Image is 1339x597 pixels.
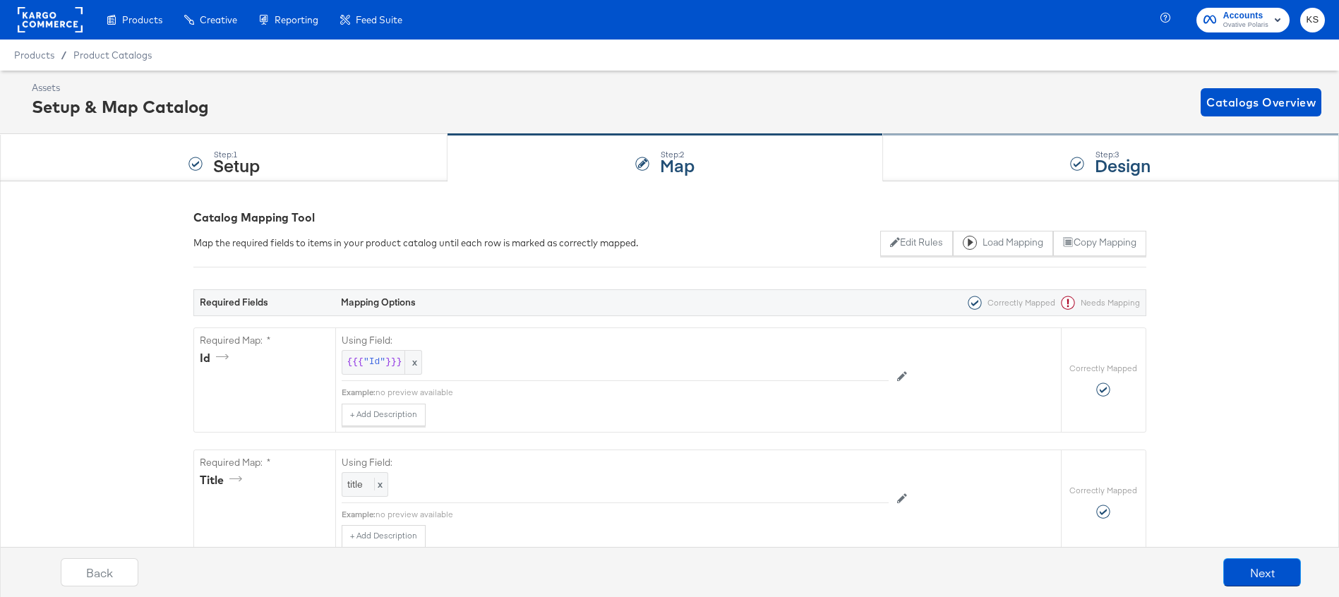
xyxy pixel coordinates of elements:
[342,334,889,347] label: Using Field:
[61,558,138,586] button: Back
[32,81,209,95] div: Assets
[1201,88,1321,116] button: Catalogs Overview
[342,456,889,469] label: Using Field:
[200,350,234,366] div: id
[200,456,330,469] label: Required Map: *
[1053,231,1146,256] button: Copy Mapping
[342,387,376,398] div: Example:
[213,153,260,176] strong: Setup
[200,472,247,488] div: title
[200,14,237,25] span: Creative
[376,509,889,520] div: no preview available
[200,334,330,347] label: Required Map: *
[200,296,268,308] strong: Required Fields
[54,49,73,61] span: /
[1223,20,1268,31] span: Ovative Polaris
[962,296,1055,310] div: Correctly Mapped
[341,296,416,308] strong: Mapping Options
[73,49,152,61] a: Product Catalogs
[213,150,260,159] div: Step: 1
[1095,150,1151,159] div: Step: 3
[1223,558,1301,586] button: Next
[1069,363,1137,374] label: Correctly Mapped
[385,356,402,369] span: }}}
[275,14,318,25] span: Reporting
[14,49,54,61] span: Products
[32,95,209,119] div: Setup & Map Catalog
[1223,8,1268,23] span: Accounts
[342,525,426,548] button: + Add Description
[193,210,1146,226] div: Catalog Mapping Tool
[404,351,421,374] span: x
[660,150,695,159] div: Step: 2
[953,231,1053,256] button: Load Mapping
[1300,8,1325,32] button: KS
[660,153,695,176] strong: Map
[376,387,889,398] div: no preview available
[122,14,162,25] span: Products
[356,14,402,25] span: Feed Suite
[1306,12,1319,28] span: KS
[364,356,385,369] span: "Id"
[1196,8,1290,32] button: AccountsOvative Polaris
[374,478,383,490] span: x
[1069,485,1137,496] label: Correctly Mapped
[347,356,364,369] span: {{{
[1095,153,1151,176] strong: Design
[880,231,953,256] button: Edit Rules
[342,509,376,520] div: Example:
[193,236,638,250] div: Map the required fields to items in your product catalog until each row is marked as correctly ma...
[342,404,426,426] button: + Add Description
[1055,296,1140,310] div: Needs Mapping
[1206,92,1316,112] span: Catalogs Overview
[347,478,363,490] span: title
